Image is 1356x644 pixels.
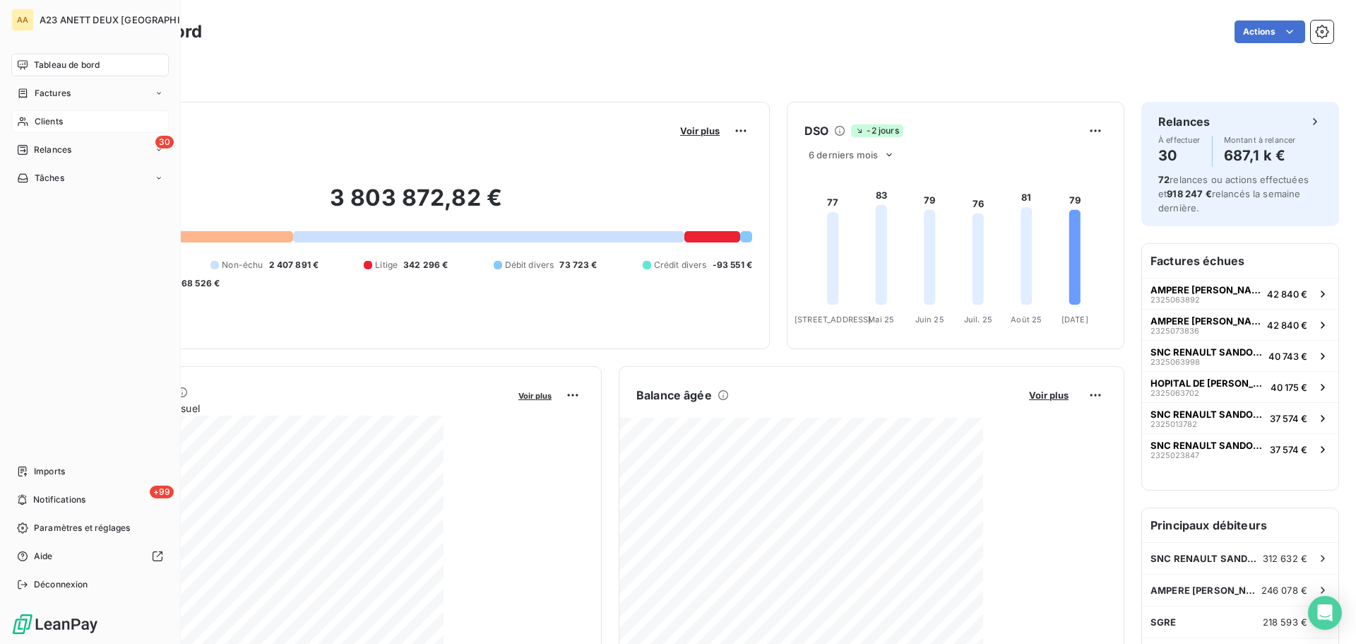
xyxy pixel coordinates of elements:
button: Voir plus [1025,389,1073,402]
span: 6 derniers mois [809,149,878,160]
span: SNC RENAULT SANDOUVILLE [1150,346,1263,358]
button: SNC RENAULT SANDOUVILLE232501378237 574 € [1142,402,1338,433]
span: A23 ANETT DEUX [GEOGRAPHIC_DATA] [40,14,218,25]
span: 40 743 € [1268,351,1307,362]
span: 37 574 € [1270,444,1307,455]
tspan: Mai 25 [868,315,894,324]
span: SGRE [1150,616,1177,628]
span: 72 [1158,174,1170,185]
tspan: Août 25 [1011,315,1042,324]
h6: Balance âgée [636,387,712,404]
button: HOPITAL DE [PERSON_NAME]232506370240 175 € [1142,371,1338,402]
button: Voir plus [676,124,724,137]
h6: Principaux débiteurs [1142,508,1338,542]
span: -2 jours [851,124,903,137]
span: 2325063998 [1150,358,1200,366]
button: SNC RENAULT SANDOUVILLE232502384737 574 € [1142,433,1338,464]
span: SNC RENAULT SANDOUVILLE [1150,440,1264,451]
span: AMPERE [PERSON_NAME] SAS [1150,284,1261,295]
span: 37 574 € [1270,413,1307,424]
span: Litige [375,259,398,271]
span: 30 [155,136,174,148]
span: 246 078 € [1261,585,1307,596]
span: 218 593 € [1263,616,1307,628]
img: Logo LeanPay [11,613,99,636]
tspan: Juil. 25 [964,315,992,324]
span: 2325063702 [1150,389,1199,397]
span: 2325073836 [1150,327,1199,335]
span: Aide [34,550,53,563]
span: 42 840 € [1267,320,1307,331]
span: -93 551 € [713,259,752,271]
span: +99 [150,486,174,498]
span: Chiffre d'affaires mensuel [80,401,509,416]
span: 342 296 € [403,259,448,271]
span: 2325023847 [1150,451,1199,459]
span: 312 632 € [1263,553,1307,564]
div: AA [11,8,34,31]
h6: Factures échues [1142,244,1338,278]
span: 42 840 € [1267,288,1307,300]
span: Montant à relancer [1224,136,1296,144]
span: Crédit divers [654,259,707,271]
span: Notifications [33,493,85,506]
a: Aide [11,545,169,568]
button: Voir plus [514,389,556,402]
h6: Relances [1158,113,1210,130]
span: Paramètres et réglages [34,522,130,534]
span: -68 526 € [177,277,220,290]
span: Relances [34,144,71,156]
span: HOPITAL DE [PERSON_NAME] [1150,377,1265,389]
tspan: [DATE] [1061,315,1088,324]
h2: 3 803 872,82 € [80,184,752,226]
span: 2 407 891 € [269,259,319,271]
h4: 687,1 k € [1224,144,1296,167]
span: 2325013782 [1150,420,1197,428]
span: Voir plus [518,391,552,401]
span: Voir plus [680,125,720,136]
h4: 30 [1158,144,1201,167]
span: Clients [35,115,63,128]
button: AMPERE [PERSON_NAME] SAS232507383642 840 € [1142,309,1338,340]
span: 40 175 € [1271,382,1307,393]
span: SNC RENAULT SANDOUVILLE [1150,409,1264,420]
span: Tâches [35,172,64,185]
span: 2325063892 [1150,295,1200,304]
span: Débit divers [505,259,554,271]
span: 73 723 € [559,259,597,271]
button: SNC RENAULT SANDOUVILLE232506399840 743 € [1142,340,1338,371]
tspan: Juin 25 [915,315,944,324]
span: À effectuer [1158,136,1201,144]
span: AMPERE [PERSON_NAME] SAS [1150,585,1261,596]
span: Non-échu [222,259,263,271]
span: 918 247 € [1167,188,1211,199]
span: Voir plus [1029,390,1069,401]
span: Factures [35,87,71,100]
button: AMPERE [PERSON_NAME] SAS232506389242 840 € [1142,278,1338,309]
span: Déconnexion [34,578,88,591]
span: relances ou actions effectuées et relancés la semaine dernière. [1158,174,1309,213]
span: Tableau de bord [34,59,100,71]
div: Open Intercom Messenger [1308,596,1342,630]
span: SNC RENAULT SANDOUVILLE [1150,553,1263,564]
tspan: [STREET_ADDRESS] [795,315,871,324]
button: Actions [1235,21,1305,43]
span: AMPERE [PERSON_NAME] SAS [1150,315,1261,327]
span: Imports [34,465,65,478]
h6: DSO [804,122,828,139]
